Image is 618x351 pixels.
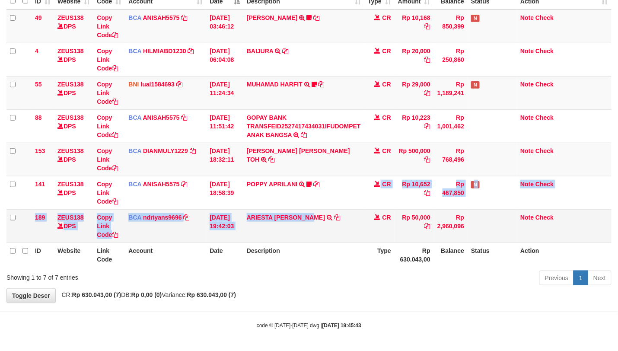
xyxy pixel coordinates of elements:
a: lual1584693 [140,81,175,88]
td: Rp 10,223 [395,109,434,143]
td: [DATE] 11:51:42 [206,109,243,143]
a: Copy INA PAUJANAH to clipboard [313,14,319,21]
a: Copy Rp 10,168 to clipboard [424,23,430,30]
a: Check [535,147,554,154]
a: Note [520,81,534,88]
td: Rp 1,189,241 [434,76,468,109]
span: 55 [35,81,42,88]
td: [DATE] 03:46:12 [206,10,243,43]
a: Copy MUHAMAD HARFIT to clipboard [319,81,325,88]
span: BCA [128,147,141,154]
td: Rp 10,652 [395,176,434,209]
td: Rp 29,000 [395,76,434,109]
a: Copy Link Code [97,14,118,38]
a: HILMIABD1230 [143,48,186,54]
span: CR [382,147,391,154]
td: DPS [54,43,93,76]
a: Copy ANISAH5575 to clipboard [181,181,187,188]
a: Copy GOPAY BANK TRANSFEID2527417434031IFUDOMPET ANAK BANGSA to clipboard [301,131,307,138]
a: Check [535,81,554,88]
strong: Rp 630.043,00 (7) [72,291,121,298]
strong: Rp 0,00 (0) [131,291,162,298]
th: Account [125,243,206,267]
a: Copy Link Code [97,81,118,105]
td: [DATE] 18:58:39 [206,176,243,209]
a: 1 [573,271,588,285]
a: Note [520,48,534,54]
a: Copy HILMIABD1230 to clipboard [188,48,194,54]
a: ZEUS138 [57,114,84,121]
a: Copy Rp 29,000 to clipboard [424,89,430,96]
a: Note [520,147,534,154]
a: Check [535,181,554,188]
span: Has Note [471,15,480,22]
a: Note [520,14,534,21]
a: DIANMULY1229 [143,147,188,154]
td: Rp 1,001,462 [434,109,468,143]
a: Copy Link Code [97,147,118,172]
td: DPS [54,10,93,43]
td: Rp 10,168 [395,10,434,43]
span: BCA [128,181,141,188]
a: ZEUS138 [57,214,84,221]
a: Note [520,214,534,221]
th: ID [32,243,54,267]
a: Copy DIANMULY1229 to clipboard [190,147,196,154]
td: Rp 500,000 [395,143,434,176]
th: Type [364,243,395,267]
span: 49 [35,14,42,21]
span: BCA [128,214,141,221]
span: 189 [35,214,45,221]
span: 153 [35,147,45,154]
span: 141 [35,181,45,188]
a: Toggle Descr [6,288,56,303]
span: CR [382,48,391,54]
span: CR: DB: Variance: [57,291,236,298]
span: CR [382,181,391,188]
td: Rp 20,000 [395,43,434,76]
a: ZEUS138 [57,14,84,21]
th: Status [468,243,517,267]
a: ANISAH5575 [143,14,180,21]
a: ANISAH5575 [143,114,180,121]
div: Showing 1 to 7 of 7 entries [6,270,251,282]
td: DPS [54,143,93,176]
a: Copy Link Code [97,48,118,72]
a: ndriyans9696 [143,214,182,221]
th: Link Code [93,243,125,267]
td: Rp 850,399 [434,10,468,43]
th: Date [206,243,243,267]
a: [PERSON_NAME] [PERSON_NAME] TOH [247,147,350,163]
a: Copy Link Code [97,114,118,138]
a: MUHAMAD HARFIT [247,81,303,88]
td: DPS [54,76,93,109]
span: CR [382,114,391,121]
a: Copy Link Code [97,214,118,238]
td: [DATE] 06:04:08 [206,43,243,76]
a: ARIESTA [PERSON_NAME] [247,214,325,221]
th: Website [54,243,93,267]
span: 88 [35,114,42,121]
a: ZEUS138 [57,48,84,54]
td: [DATE] 18:32:11 [206,143,243,176]
th: Balance [434,243,468,267]
a: Check [535,114,554,121]
td: Rp 2,960,096 [434,209,468,243]
a: Copy Link Code [97,181,118,205]
a: ZEUS138 [57,181,84,188]
small: code © [DATE]-[DATE] dwg | [257,322,361,329]
th: Action [517,243,612,267]
a: Check [535,14,554,21]
span: BCA [128,114,141,121]
strong: Rp 630.043,00 (7) [187,291,236,298]
span: BNI [128,81,139,88]
a: ZEUS138 [57,81,84,88]
td: DPS [54,109,93,143]
span: BCA [128,14,141,21]
a: Copy ndriyans9696 to clipboard [184,214,190,221]
a: Previous [539,271,574,285]
span: CR [382,14,391,21]
td: Rp 467,850 [434,176,468,209]
a: Copy ARIESTA HERU PRAKO to clipboard [334,214,340,221]
a: Copy BAIJURA to clipboard [282,48,288,54]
